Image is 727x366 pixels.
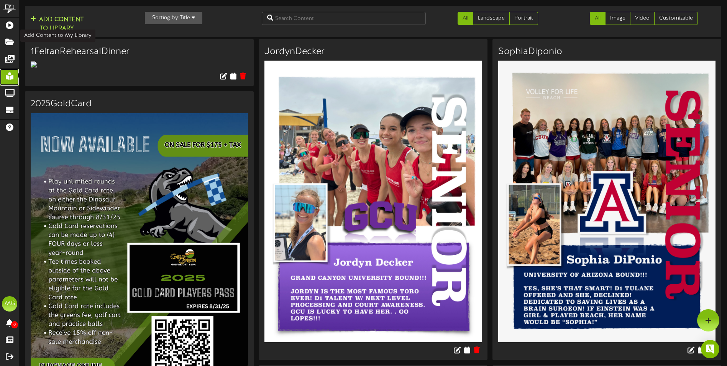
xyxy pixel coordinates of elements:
[590,12,606,25] a: All
[264,47,482,57] h3: JordynDecker
[605,12,630,25] a: Image
[473,12,510,25] a: Landscape
[2,296,17,312] div: MG
[264,61,482,342] img: 7c1e717d-506b-47f5-b952-833fc9708ef4.png
[28,15,86,33] button: Add Contentto Library
[498,47,716,57] h3: SophiaDiponio
[262,12,426,25] input: Search Content
[458,12,473,25] a: All
[31,61,37,68] img: b4c6f5cc-82fe-4588-9f83-0109835be200.png
[654,12,698,25] a: Customizable
[31,99,248,109] h3: 2025GoldCard
[509,12,538,25] a: Portrait
[701,340,719,358] div: Open Intercom Messenger
[498,61,716,342] img: 600afc58-25f5-47d6-a2fe-c930050f19a0.png
[11,321,18,328] span: 0
[31,47,248,57] h3: 1FeltanRehearsalDinner
[630,12,655,25] a: Video
[145,12,202,24] button: Sorting by:Title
